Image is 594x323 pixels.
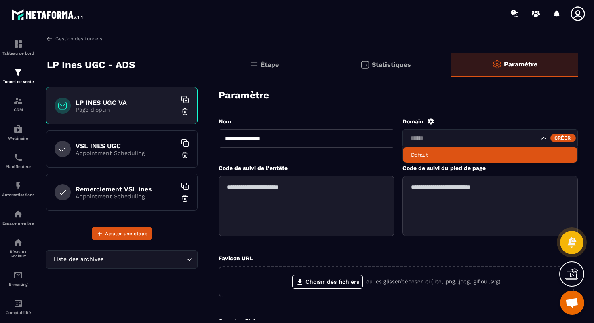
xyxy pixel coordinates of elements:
[2,62,34,90] a: formationformationTunnel de vente
[2,51,34,55] p: Tableau de bord
[13,209,23,219] img: automations
[219,255,253,261] label: Favicon URL
[2,164,34,169] p: Planificateur
[46,250,198,269] div: Search for option
[408,134,539,143] input: Search for option
[13,238,23,247] img: social-network
[76,193,177,200] p: Appointment Scheduling
[11,7,84,22] img: logo
[219,165,288,171] label: Code de suivi de l'entête
[492,59,502,69] img: setting-o.ffaa8168.svg
[2,293,34,321] a: accountantaccountantComptabilité
[261,61,279,68] p: Étape
[360,60,370,70] img: stats.20deebd0.svg
[181,151,189,159] img: trash
[76,106,177,113] p: Page d'optin
[105,255,184,264] input: Search for option
[411,151,570,159] p: Défaut
[47,57,135,73] p: LP Ines UGC - ADS
[105,229,147,238] span: Ajouter une étape
[366,278,501,285] p: ou les glisser/déposer ici (.ico, .png, .jpeg, .gif ou .svg)
[13,96,23,106] img: formation
[402,165,486,171] label: Code de suivi du pied de page
[13,299,23,308] img: accountant
[13,124,23,134] img: automations
[46,35,102,42] a: Gestion des tunnels
[181,194,189,202] img: trash
[402,129,578,148] div: Search for option
[2,249,34,258] p: Réseaux Sociaux
[219,118,231,125] label: Nom
[76,99,177,106] h6: LP INES UGC VA
[219,89,269,101] h3: Paramètre
[2,193,34,197] p: Automatisations
[51,255,105,264] span: Liste des archives
[2,264,34,293] a: emailemailE-mailing
[92,227,152,240] button: Ajouter une étape
[292,275,363,289] label: Choisir des fichiers
[560,291,584,315] a: Ouvrir le chat
[181,108,189,116] img: trash
[2,90,34,118] a: formationformationCRM
[2,221,34,225] p: Espace membre
[76,150,177,156] p: Appointment Scheduling
[504,60,537,68] p: Paramètre
[46,35,53,42] img: arrow
[402,118,423,125] label: Domain
[13,153,23,162] img: scheduler
[2,175,34,203] a: automationsautomationsAutomatisations
[2,136,34,140] p: Webinaire
[2,33,34,62] a: formationformationTableau de bord
[13,181,23,191] img: automations
[2,118,34,147] a: automationsautomationsWebinaire
[76,142,177,150] h6: VSL INES UGC
[2,203,34,232] a: automationsautomationsEspace membre
[13,270,23,280] img: email
[2,310,34,315] p: Comptabilité
[249,60,259,70] img: bars.0d591741.svg
[76,185,177,193] h6: Remerciement VSL ines
[2,232,34,264] a: social-networksocial-networkRéseaux Sociaux
[2,282,34,287] p: E-mailing
[2,147,34,175] a: schedulerschedulerPlanificateur
[372,61,411,68] p: Statistiques
[2,108,34,112] p: CRM
[2,79,34,84] p: Tunnel de vente
[550,134,576,142] div: Créer
[13,68,23,77] img: formation
[13,39,23,49] img: formation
